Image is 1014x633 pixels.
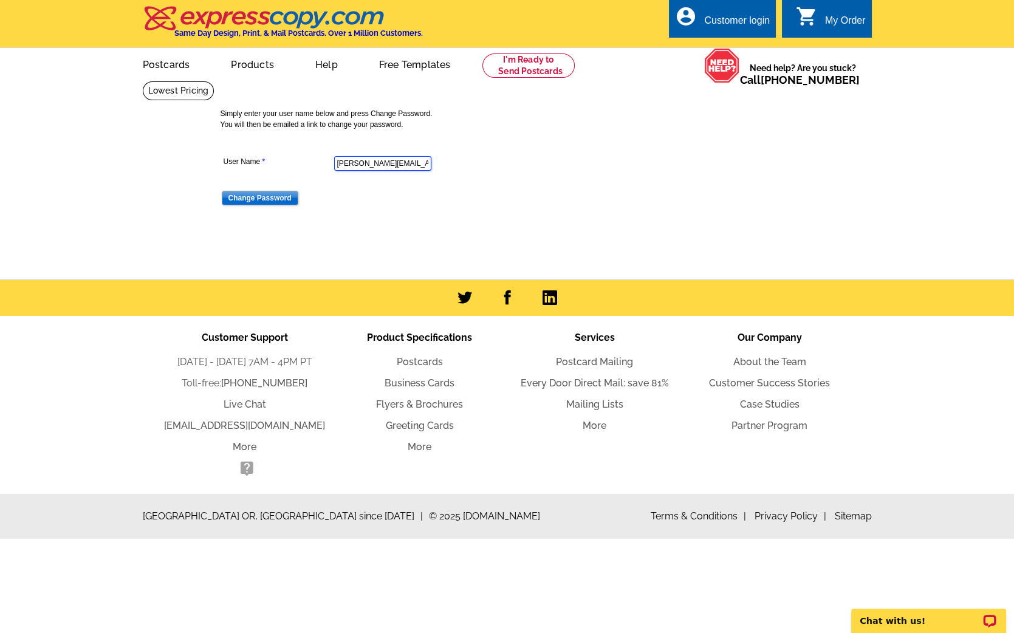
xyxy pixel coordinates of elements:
span: Product Specifications [367,332,472,343]
a: Privacy Policy [755,510,826,522]
a: Live Chat [224,399,266,410]
h4: Same Day Design, Print, & Mail Postcards. Over 1 Million Customers. [174,29,423,38]
span: Customer Support [202,332,288,343]
div: My Order [825,15,866,32]
a: Postcards [397,356,443,368]
a: [EMAIL_ADDRESS][DOMAIN_NAME] [164,420,325,431]
a: About the Team [733,356,806,368]
a: [PHONE_NUMBER] [761,74,860,86]
a: Products [211,49,293,78]
i: account_circle [675,5,697,27]
a: Help [296,49,357,78]
a: [PHONE_NUMBER] [221,377,307,389]
span: Our Company [738,332,802,343]
a: More [408,441,431,453]
span: Services [575,332,615,343]
a: Flyers & Brochures [376,399,463,410]
img: help [704,48,740,83]
a: More [583,420,606,431]
a: Terms & Conditions [651,510,746,522]
a: Business Cards [385,377,454,389]
a: Free Templates [360,49,470,78]
a: Same Day Design, Print, & Mail Postcards. Over 1 Million Customers. [143,15,423,38]
label: User Name [224,156,333,167]
a: Partner Program [731,420,807,431]
a: Postcard Mailing [556,356,633,368]
p: Simply enter your user name below and press Change Password. You will then be emailed a link to c... [221,108,804,130]
a: Case Studies [740,399,800,410]
i: shopping_cart [796,5,818,27]
li: Toll-free: [157,376,332,391]
span: Need help? Are you stuck? [740,62,866,86]
a: shopping_cart My Order [796,13,866,29]
span: Call [740,74,860,86]
a: Mailing Lists [566,399,623,410]
a: Postcards [123,49,210,78]
iframe: LiveChat chat widget [843,595,1014,633]
span: [GEOGRAPHIC_DATA] OR, [GEOGRAPHIC_DATA] since [DATE] [143,509,423,524]
div: Customer login [704,15,770,32]
a: Greeting Cards [386,420,454,431]
a: Customer Success Stories [709,377,830,389]
input: Change Password [222,191,298,205]
span: © 2025 [DOMAIN_NAME] [429,509,540,524]
a: More [233,441,256,453]
li: [DATE] - [DATE] 7AM - 4PM PT [157,355,332,369]
a: Every Door Direct Mail: save 81% [521,377,669,389]
a: Sitemap [835,510,872,522]
a: account_circle Customer login [675,13,770,29]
